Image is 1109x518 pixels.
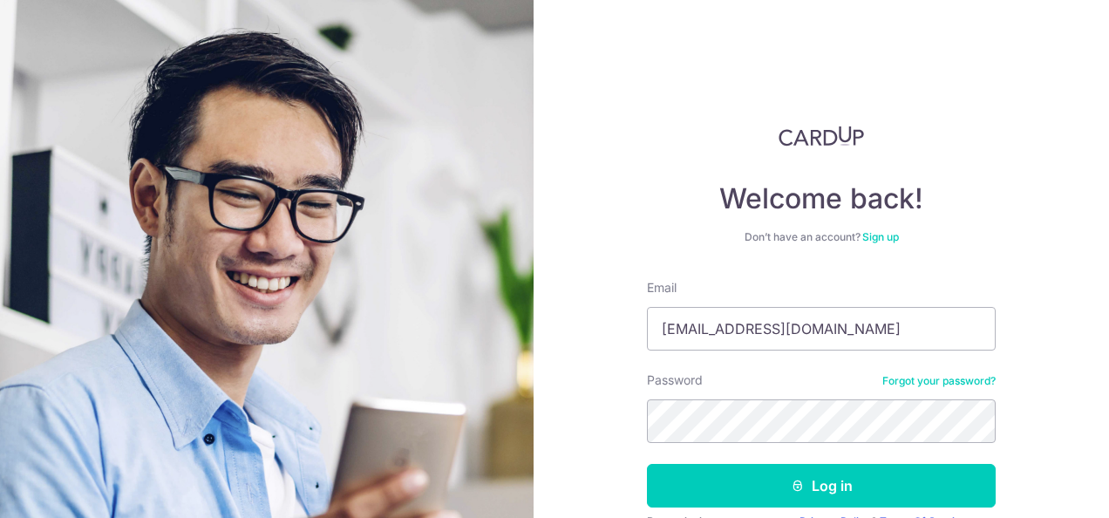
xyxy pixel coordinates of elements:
h4: Welcome back! [647,181,996,216]
a: Sign up [862,230,899,243]
div: Don’t have an account? [647,230,996,244]
input: Enter your Email [647,307,996,351]
a: Forgot your password? [882,374,996,388]
img: CardUp Logo [779,126,864,147]
button: Log in [647,464,996,508]
label: Email [647,279,677,296]
label: Password [647,371,703,389]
